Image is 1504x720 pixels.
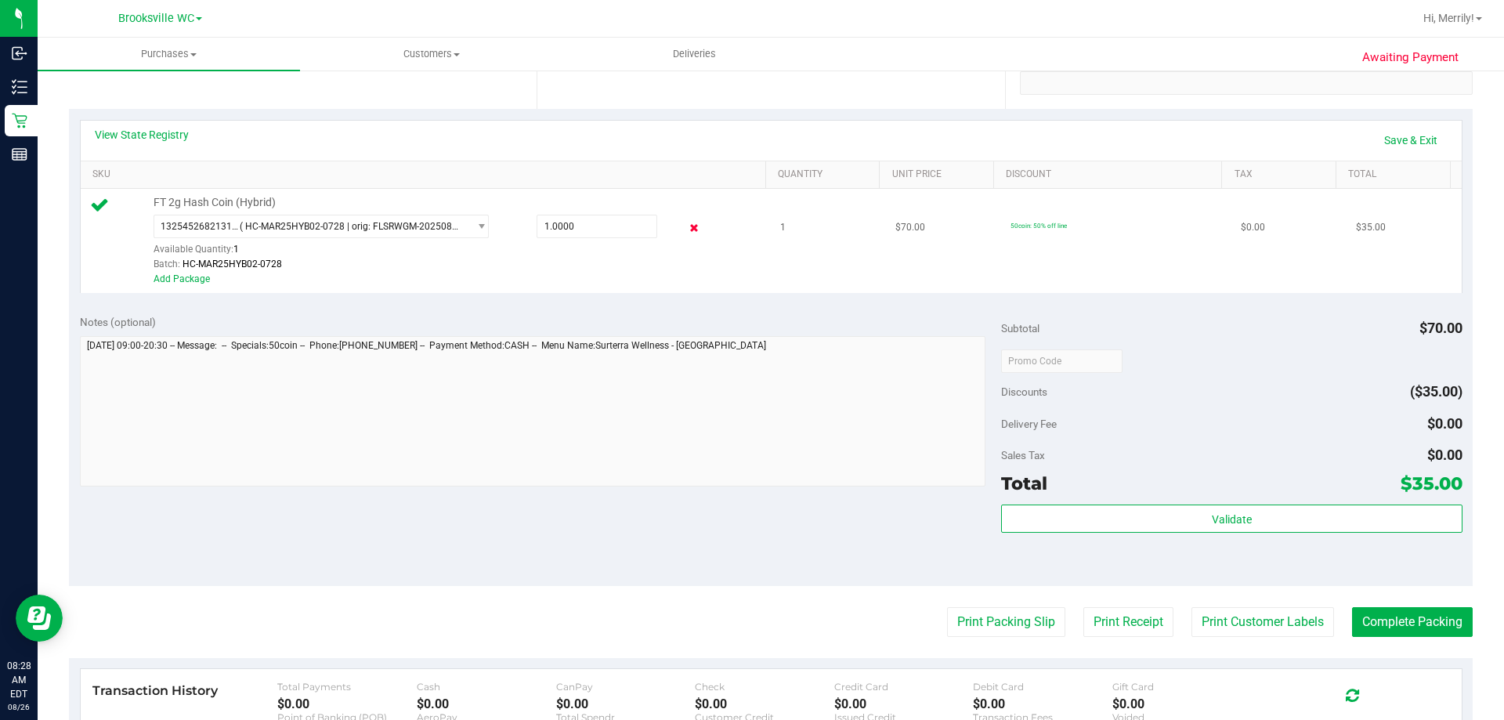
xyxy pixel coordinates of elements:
div: $0.00 [973,696,1112,711]
span: Total [1001,472,1047,494]
span: Discounts [1001,378,1047,406]
button: Validate [1001,505,1462,533]
a: Total [1348,168,1444,181]
span: 1 [780,220,786,235]
inline-svg: Retail [12,113,27,128]
button: Complete Packing [1352,607,1473,637]
span: ( HC-MAR25HYB02-0728 | orig: FLSRWGM-20250804-828 ) [240,221,462,232]
button: Print Packing Slip [947,607,1065,637]
a: View State Registry [95,127,189,143]
span: ($35.00) [1410,383,1462,400]
span: select [468,215,487,237]
span: Awaiting Payment [1362,49,1459,67]
span: $0.00 [1427,415,1462,432]
div: $0.00 [417,696,556,711]
span: Delivery Fee [1001,418,1057,430]
div: CanPay [556,681,696,693]
a: Tax [1235,168,1330,181]
span: Deliveries [652,47,737,61]
a: Purchases [38,38,300,71]
input: Promo Code [1001,349,1123,373]
div: Check [695,681,834,693]
a: Discount [1006,168,1216,181]
a: Deliveries [563,38,826,71]
input: 1.0000 [537,215,656,237]
div: Available Quantity: [154,238,506,269]
p: 08:28 AM EDT [7,659,31,701]
span: 50coin: 50% off line [1010,222,1067,230]
span: Validate [1212,513,1252,526]
span: Notes (optional) [80,316,156,328]
span: Purchases [38,47,300,61]
inline-svg: Reports [12,147,27,162]
span: FT 2g Hash Coin (Hybrid) [154,195,276,210]
inline-svg: Inbound [12,45,27,61]
div: $0.00 [277,696,417,711]
div: $0.00 [1112,696,1252,711]
div: Cash [417,681,556,693]
span: $35.00 [1356,220,1386,235]
button: Print Customer Labels [1191,607,1334,637]
span: Sales Tax [1001,449,1045,461]
inline-svg: Inventory [12,79,27,95]
a: SKU [92,168,759,181]
div: $0.00 [556,696,696,711]
div: $0.00 [834,696,974,711]
span: HC-MAR25HYB02-0728 [183,259,282,270]
span: 1325452682131480 [161,221,240,232]
a: Customers [300,38,562,71]
span: 1 [233,244,239,255]
span: $0.00 [1241,220,1265,235]
span: Batch: [154,259,180,270]
div: Credit Card [834,681,974,693]
span: $70.00 [1419,320,1462,336]
div: $0.00 [695,696,834,711]
span: $0.00 [1427,447,1462,463]
div: Total Payments [277,681,417,693]
span: Brooksville WC [118,12,194,25]
a: Save & Exit [1374,127,1448,154]
span: Hi, Merrily! [1423,12,1474,24]
div: Debit Card [973,681,1112,693]
span: $70.00 [895,220,925,235]
span: $35.00 [1401,472,1462,494]
div: Gift Card [1112,681,1252,693]
a: Quantity [778,168,873,181]
p: 08/26 [7,701,31,713]
span: Customers [301,47,562,61]
a: Add Package [154,273,210,284]
iframe: Resource center [16,595,63,642]
button: Print Receipt [1083,607,1173,637]
span: Subtotal [1001,322,1039,335]
a: Unit Price [892,168,988,181]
